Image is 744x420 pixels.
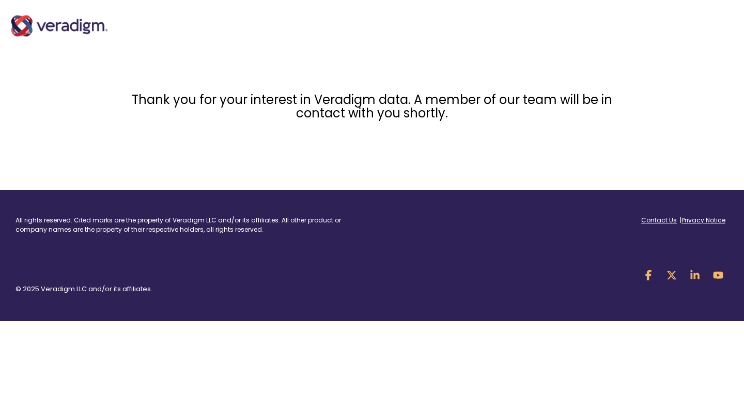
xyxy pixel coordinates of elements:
[681,216,725,224] a: Privacy Notice
[687,268,705,283] a: Linkedin
[710,268,726,283] a: YouTube
[16,216,341,234] span: All rights reserved. Cited marks are the property of Veradigm LLC and/or its affiliates. All othe...
[8,5,111,47] img: Veradigm Logo
[641,216,677,224] a: Contact Us
[664,268,682,283] a: X
[641,268,659,283] a: Facebook
[16,284,364,294] p: © 2025 Veradigm LLC and/or its affiliates.
[132,91,612,122] span: Thank you for your interest in Veradigm data. A member of our team will be in contact with you sh...
[680,216,729,224] span: |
